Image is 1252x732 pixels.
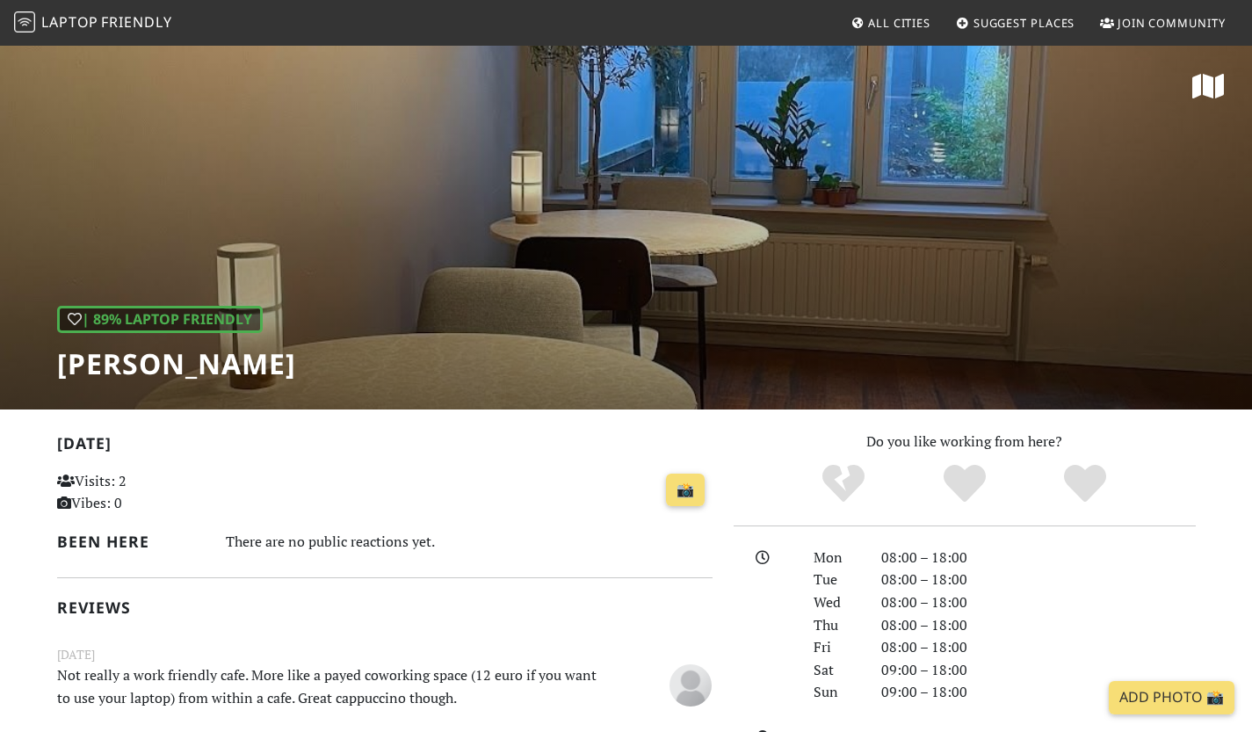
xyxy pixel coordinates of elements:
[904,462,1025,506] div: Yes
[57,434,713,460] h2: [DATE]
[973,15,1075,31] span: Suggest Places
[47,645,723,664] small: [DATE]
[803,569,870,591] div: Tue
[871,591,1206,614] div: 08:00 – 18:00
[1024,462,1146,506] div: Definitely!
[57,306,263,334] div: | 89% Laptop Friendly
[1109,681,1234,714] a: Add Photo 📸
[871,569,1206,591] div: 08:00 – 18:00
[783,462,904,506] div: No
[669,664,712,707] img: blank-535327c66bd565773addf3077783bbfce4b00ec00e9fd257753287c682c7fa38.png
[803,614,870,637] div: Thu
[871,614,1206,637] div: 08:00 – 18:00
[871,636,1206,659] div: 08:00 – 18:00
[669,674,712,693] span: Anonymous
[1093,7,1233,39] a: Join Community
[871,659,1206,682] div: 09:00 – 18:00
[803,636,870,659] div: Fri
[868,15,930,31] span: All Cities
[1118,15,1226,31] span: Join Community
[803,591,870,614] div: Wed
[14,11,35,33] img: LaptopFriendly
[949,7,1082,39] a: Suggest Places
[843,7,937,39] a: All Cities
[226,529,713,554] div: There are no public reactions yet.
[803,659,870,682] div: Sat
[57,347,296,380] h1: [PERSON_NAME]
[871,547,1206,569] div: 08:00 – 18:00
[803,547,870,569] div: Mon
[871,681,1206,704] div: 09:00 – 18:00
[666,474,705,507] a: 📸
[57,533,206,551] h2: Been here
[47,664,611,709] p: Not really a work friendly cafe. More like a payed coworking space (12 euro if you want to use yo...
[57,470,262,515] p: Visits: 2 Vibes: 0
[101,12,171,32] span: Friendly
[57,598,713,617] h2: Reviews
[14,8,172,39] a: LaptopFriendly LaptopFriendly
[734,431,1196,453] p: Do you like working from here?
[41,12,98,32] span: Laptop
[803,681,870,704] div: Sun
